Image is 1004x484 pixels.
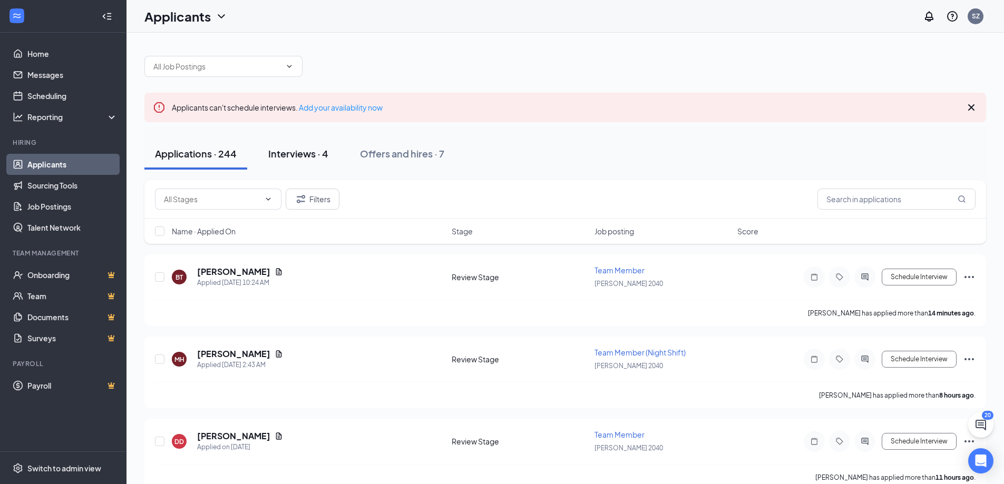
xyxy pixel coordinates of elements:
[13,359,115,368] div: Payroll
[286,189,339,210] button: Filter Filters
[360,147,444,160] div: Offers and hires · 7
[197,348,270,360] h5: [PERSON_NAME]
[275,268,283,276] svg: Document
[817,189,976,210] input: Search in applications
[197,442,283,452] div: Applied on [DATE]
[594,430,645,439] span: Team Member
[939,391,974,399] b: 8 hours ago
[215,10,228,23] svg: ChevronDown
[963,271,976,283] svg: Ellipses
[27,85,118,106] a: Scheduling
[808,355,821,363] svg: Note
[13,463,23,473] svg: Settings
[197,430,270,442] h5: [PERSON_NAME]
[452,354,588,364] div: Review Stage
[27,154,118,175] a: Applicants
[27,217,118,238] a: Talent Network
[833,355,846,363] svg: Tag
[197,278,283,288] div: Applied [DATE] 10:24 AM
[452,226,473,236] span: Stage
[13,112,23,122] svg: Analysis
[594,348,686,357] span: Team Member (Night Shift)
[859,355,871,363] svg: ActiveChat
[275,350,283,358] svg: Document
[808,309,976,318] p: [PERSON_NAME] has applied more than .
[594,444,663,452] span: [PERSON_NAME] 2040
[882,351,957,368] button: Schedule Interview
[153,61,281,72] input: All Job Postings
[923,10,935,23] svg: Notifications
[153,101,165,114] svg: Error
[27,463,101,473] div: Switch to admin view
[982,411,993,420] div: 20
[264,195,272,203] svg: ChevronDown
[946,10,959,23] svg: QuestionInfo
[27,264,118,285] a: OnboardingCrown
[965,101,978,114] svg: Cross
[974,419,987,431] svg: ChatActive
[275,432,283,440] svg: Document
[594,226,634,236] span: Job posting
[144,7,211,25] h1: Applicants
[737,226,758,236] span: Score
[172,226,236,236] span: Name · Applied On
[452,272,588,282] div: Review Stage
[808,437,821,446] svg: Note
[164,193,260,205] input: All Stages
[285,62,294,71] svg: ChevronDown
[295,193,307,205] svg: Filter
[27,112,118,122] div: Reporting
[963,353,976,366] svg: Ellipses
[172,103,383,112] span: Applicants can't schedule interviews.
[594,362,663,370] span: [PERSON_NAME] 2040
[833,273,846,281] svg: Tag
[815,473,976,482] p: [PERSON_NAME] has applied more than .
[27,196,118,217] a: Job Postings
[882,269,957,285] button: Schedule Interview
[12,11,22,21] svg: WorkstreamLogo
[176,273,183,282] div: BT
[808,273,821,281] svg: Note
[27,285,118,307] a: TeamCrown
[859,273,871,281] svg: ActiveChat
[27,175,118,196] a: Sourcing Tools
[452,436,588,447] div: Review Stage
[833,437,846,446] svg: Tag
[299,103,383,112] a: Add your availability now
[102,11,112,22] svg: Collapse
[174,355,184,364] div: MH
[935,473,974,481] b: 11 hours ago
[928,309,974,317] b: 14 minutes ago
[27,43,118,64] a: Home
[27,375,118,396] a: PayrollCrown
[859,437,871,446] svg: ActiveChat
[968,412,993,438] button: ChatActive
[13,249,115,258] div: Team Management
[155,147,237,160] div: Applications · 244
[819,391,976,400] p: [PERSON_NAME] has applied more than .
[594,265,645,275] span: Team Member
[972,12,980,21] div: SZ
[268,147,328,160] div: Interviews · 4
[27,64,118,85] a: Messages
[27,307,118,328] a: DocumentsCrown
[594,280,663,288] span: [PERSON_NAME] 2040
[13,138,115,147] div: Hiring
[197,360,283,370] div: Applied [DATE] 2:43 AM
[174,437,184,446] div: DD
[197,266,270,278] h5: [PERSON_NAME]
[27,328,118,349] a: SurveysCrown
[958,195,966,203] svg: MagnifyingGlass
[882,433,957,450] button: Schedule Interview
[963,435,976,448] svg: Ellipses
[968,448,993,473] div: Open Intercom Messenger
